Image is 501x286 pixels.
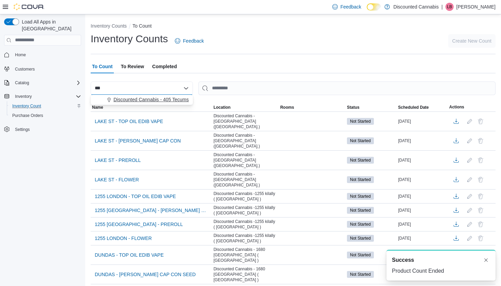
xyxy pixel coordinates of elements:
div: [DATE] [397,117,448,125]
div: [DATE] [397,206,448,214]
div: Choose from the following options [91,95,193,105]
button: Location [212,103,279,111]
div: [DATE] [397,192,448,200]
button: Delete [476,117,485,125]
button: Inventory [12,92,34,101]
span: Settings [12,125,81,134]
div: Product Count Ended [392,267,490,275]
span: To Review [121,60,144,73]
span: DUNDAS - TOP OIL EDIB VAPE [95,252,164,258]
span: Not Started [350,177,371,183]
span: Home [12,50,81,59]
span: Not Started [350,271,371,277]
span: Not Started [347,137,374,144]
span: Discounted Cannabis - 1680 [GEOGRAPHIC_DATA] ( [GEOGRAPHIC_DATA] ) [213,247,277,263]
button: LAKE ST - FLOWER [92,175,142,185]
span: Not Started [347,207,374,214]
span: Not Started [347,221,374,228]
span: 1255 [GEOGRAPHIC_DATA] - PREROLL [95,221,183,228]
span: LB [447,3,452,11]
span: Home [15,52,26,58]
span: Not Started [350,193,371,199]
a: Purchase Orders [10,111,46,120]
button: Delete [476,137,485,145]
span: Discounted Cannabis -[GEOGRAPHIC_DATA] ([GEOGRAPHIC_DATA].) [213,133,277,149]
span: Inventory [15,94,32,99]
span: Catalog [15,80,29,86]
button: To Count [133,23,152,29]
span: Actions [449,104,464,110]
button: DUNDAS - TOP OIL EDIB VAPE [92,250,166,260]
h1: Inventory Counts [91,32,168,46]
span: Settings [15,127,30,132]
span: Feedback [340,3,361,10]
span: Not Started [347,271,374,278]
nav: Complex example [4,47,81,152]
button: Discounted Cannabis - 405 Tecumseh [91,95,193,105]
button: 1255 [GEOGRAPHIC_DATA] - [PERSON_NAME] CAP CON SEED [92,205,211,215]
span: Discounted Cannabis -[GEOGRAPHIC_DATA] ([GEOGRAPHIC_DATA].) [213,171,277,188]
button: Inventory Count [7,101,84,111]
span: To Count [92,60,112,73]
button: Delete [476,176,485,184]
span: Completed [152,60,177,73]
a: Feedback [172,34,207,48]
button: Dismiss toast [482,256,490,264]
button: Edit count details [466,219,474,229]
button: Delete [476,156,485,164]
div: Notification [392,256,490,264]
span: Create New Count [452,37,491,44]
button: LAKE ST - [PERSON_NAME] CAP CON [92,136,183,146]
span: 1255 LONDON - FLOWER [95,235,152,242]
span: Purchase Orders [10,111,81,120]
button: 1255 [GEOGRAPHIC_DATA] - PREROLL [92,219,186,229]
button: Name [91,103,212,111]
div: Liyon Bodagh [445,3,454,11]
span: Location [213,105,230,110]
span: Not Started [347,176,374,183]
span: Not Started [347,193,374,200]
input: Dark Mode [367,3,381,11]
button: Home [1,50,84,60]
button: Status [346,103,397,111]
span: Customers [12,64,81,73]
button: Close list of options [183,86,189,91]
button: Catalog [12,79,32,87]
button: DUNDAS - [PERSON_NAME] CAP CON SEED [92,269,198,280]
input: This is a search bar. After typing your query, hit enter to filter the results lower in the page. [198,81,496,95]
button: LAKE ST - TOP OIL EDIB VAPE [92,116,166,126]
a: Customers [12,65,37,73]
span: Not Started [350,157,371,163]
button: Scheduled Date [397,103,448,111]
span: Not Started [350,235,371,241]
button: Inventory Counts [91,23,127,29]
button: Create New Count [448,34,496,48]
button: Delete [476,192,485,200]
span: Name [92,105,103,110]
button: 1255 LONDON - TOP OIL EDIB VAPE [92,191,179,201]
div: [DATE] [397,220,448,228]
p: Discounted Cannabis [393,3,439,11]
nav: An example of EuiBreadcrumbs [91,22,496,31]
button: Settings [1,124,84,134]
span: Not Started [350,252,371,258]
button: Edit count details [466,191,474,201]
span: Discounted Cannabis -[GEOGRAPHIC_DATA] ([GEOGRAPHIC_DATA].) [213,113,277,130]
button: Edit count details [466,233,474,243]
span: Discounted Cannabis -1255 kilally ( [GEOGRAPHIC_DATA] ) [213,219,277,230]
span: Discounted Cannabis - 1680 [GEOGRAPHIC_DATA] ( [GEOGRAPHIC_DATA] ) [213,266,277,283]
span: Discounted Cannabis -1255 kilally ( [GEOGRAPHIC_DATA] ) [213,205,277,216]
span: Not Started [347,252,374,258]
span: Inventory Count [10,102,81,110]
button: LAKE ST - PREROLL [92,155,143,165]
a: Settings [12,125,32,134]
button: Delete [476,206,485,214]
span: Not Started [350,118,371,124]
span: Inventory [12,92,81,101]
span: Scheduled Date [398,105,429,110]
button: Purchase Orders [7,111,84,120]
div: [DATE] [397,156,448,164]
span: Discounted Cannabis -1255 kilally ( [GEOGRAPHIC_DATA] ) [213,191,277,202]
a: Home [12,51,29,59]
